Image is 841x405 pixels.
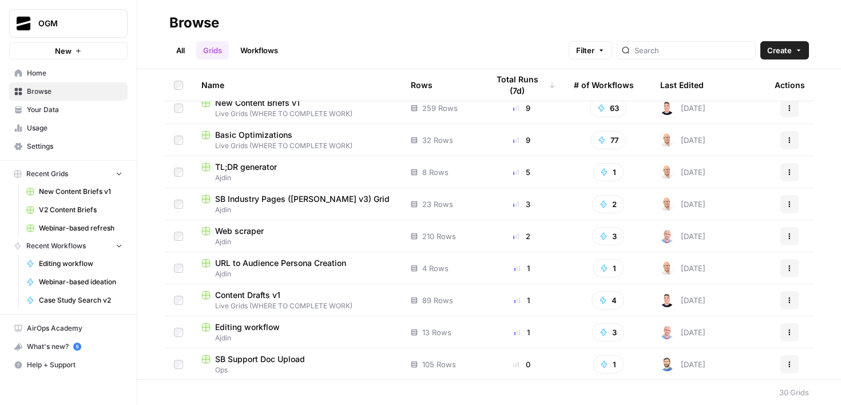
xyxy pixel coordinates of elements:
span: Ajdin [201,237,392,247]
a: SB Industry Pages ([PERSON_NAME] v3) GridAjdin [201,193,392,215]
span: Web scraper [215,225,264,237]
span: Editing workflow [215,321,280,333]
button: Workspace: OGM [9,9,128,38]
span: URL to Audience Persona Creation [215,257,346,269]
a: New Content Briefs v1Live Grids (WHERE TO COMPLETE WORK) [201,97,392,119]
span: 8 Rows [422,166,449,178]
div: 1 [488,263,556,274]
span: Home [27,68,122,78]
button: 63 [590,99,626,117]
div: [DATE] [660,358,705,371]
span: Recent Grids [26,169,68,179]
button: Create [760,41,809,59]
span: Editing workflow [39,259,122,269]
a: Grids [196,41,229,59]
button: Filter [569,41,612,59]
div: 9 [488,134,556,146]
div: 0 [488,359,556,370]
span: 210 Rows [422,231,456,242]
div: Browse [169,14,219,32]
button: 4 [592,291,624,309]
span: SB Support Doc Upload [215,354,305,365]
span: Help + Support [27,360,122,370]
span: Ajdin [201,269,392,279]
span: Create [767,45,792,56]
a: Editing workflow [21,255,128,273]
a: New Content Briefs v1 [21,182,128,201]
span: Live Grids (WHERE TO COMPLETE WORK) [201,109,392,119]
div: 1 [488,295,556,306]
span: 13 Rows [422,327,451,338]
button: 3 [592,323,624,342]
span: Case Study Search v2 [39,295,122,305]
span: Ajdin [201,333,392,343]
a: Basic OptimizationsLive Grids (WHERE TO COMPLETE WORK) [201,129,392,151]
img: 4tx75zylyv1pt3lh6v9ok7bbf875 [660,229,674,243]
div: What's new? [10,338,127,355]
span: AirOps Academy [27,323,122,333]
div: [DATE] [660,229,705,243]
span: 23 Rows [422,198,453,210]
a: SB Support Doc UploadOps [201,354,392,375]
a: Webinar-based refresh [21,219,128,237]
button: New [9,42,128,59]
a: Case Study Search v2 [21,291,128,309]
button: Recent Workflows [9,237,128,255]
span: V2 Content Briefs [39,205,122,215]
a: Editing workflowAjdin [201,321,392,343]
a: Home [9,64,128,82]
span: Your Data [27,105,122,115]
span: Ajdin [201,173,392,183]
img: 188iwuyvzfh3ydj1fgy9ywkpn8q3 [660,165,674,179]
a: V2 Content Briefs [21,201,128,219]
button: 3 [592,227,624,245]
a: Content Drafts v1Live Grids (WHERE TO COMPLETE WORK) [201,289,392,311]
div: 9 [488,102,556,114]
button: 1 [593,163,624,181]
button: Recent Grids [9,165,128,182]
a: All [169,41,192,59]
span: New Content Briefs v1 [39,186,122,197]
span: Live Grids (WHERE TO COMPLETE WORK) [201,301,392,311]
img: 188iwuyvzfh3ydj1fgy9ywkpn8q3 [660,261,674,275]
span: Webinar-based ideation [39,277,122,287]
a: Web scraperAjdin [201,225,392,247]
a: Browse [9,82,128,101]
img: kzka4djjulup9f2j0y3tq81fdk6a [660,101,674,115]
span: 4 Rows [422,263,449,274]
span: 32 Rows [422,134,453,146]
a: URL to Audience Persona CreationAjdin [201,257,392,279]
span: 259 Rows [422,102,458,114]
div: [DATE] [660,165,705,179]
span: OGM [38,18,108,29]
span: Content Drafts v1 [215,289,280,301]
span: Usage [27,123,122,133]
a: Workflows [233,41,285,59]
div: Last Edited [660,69,704,101]
a: 5 [73,343,81,351]
img: 188iwuyvzfh3ydj1fgy9ywkpn8q3 [660,133,674,147]
div: [DATE] [660,325,705,339]
div: Actions [775,69,805,101]
span: 105 Rows [422,359,456,370]
button: 1 [593,355,624,374]
img: OGM Logo [13,13,34,34]
button: 1 [593,259,624,277]
div: 30 Grids [779,387,809,398]
span: Live Grids (WHERE TO COMPLETE WORK) [201,141,392,151]
img: 188iwuyvzfh3ydj1fgy9ywkpn8q3 [660,197,674,211]
button: What's new? 5 [9,337,128,356]
a: Usage [9,119,128,137]
div: [DATE] [660,133,705,147]
span: New Content Briefs v1 [215,97,300,109]
img: rkuhcc9i3o44kxidim2bifsq4gyt [660,358,674,371]
a: Webinar-based ideation [21,273,128,291]
a: AirOps Academy [9,319,128,337]
a: TL;DR generatorAjdin [201,161,392,183]
button: 77 [590,131,626,149]
div: 2 [488,231,556,242]
div: 5 [488,166,556,178]
img: kzka4djjulup9f2j0y3tq81fdk6a [660,293,674,307]
div: [DATE] [660,261,705,275]
div: [DATE] [660,293,705,307]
